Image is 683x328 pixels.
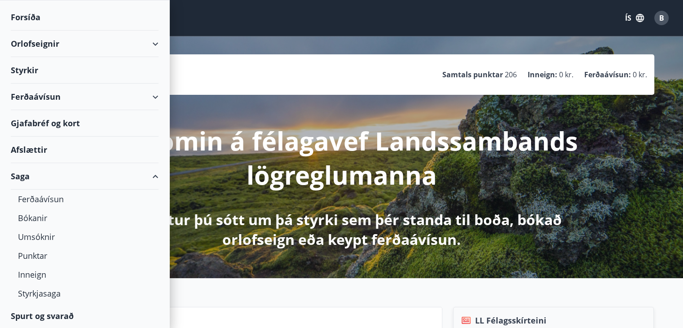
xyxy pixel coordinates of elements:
button: ÍS [620,10,649,26]
span: 0 kr. [559,70,573,80]
p: Velkomin á félagavef Landssambands lögreglumanna [105,124,579,192]
div: Inneign [18,265,151,284]
div: Umsóknir [18,227,151,246]
p: Inneign : [528,70,557,80]
p: Samtals punktar [442,70,503,80]
span: B [659,13,664,23]
span: 0 kr. [633,70,647,80]
div: Punktar [18,246,151,265]
span: LL Félagsskírteini [475,315,546,326]
div: Orlofseignir [11,31,159,57]
p: Hér getur þú sótt um þá styrki sem þér standa til boða, bókað orlofseign eða keypt ferðaávísun. [105,210,579,249]
div: Gjafabréf og kort [11,110,159,137]
div: Forsíða [11,4,159,31]
div: Ferðaávísun [11,84,159,110]
span: 206 [505,70,517,80]
div: Afslættir [11,137,159,163]
button: B [651,7,672,29]
p: Ferðaávísun : [584,70,631,80]
div: Saga [11,163,159,190]
div: Ferðaávísun [18,190,151,208]
div: Bókanir [18,208,151,227]
div: Styrkir [11,57,159,84]
div: Styrkjasaga [18,284,151,303]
